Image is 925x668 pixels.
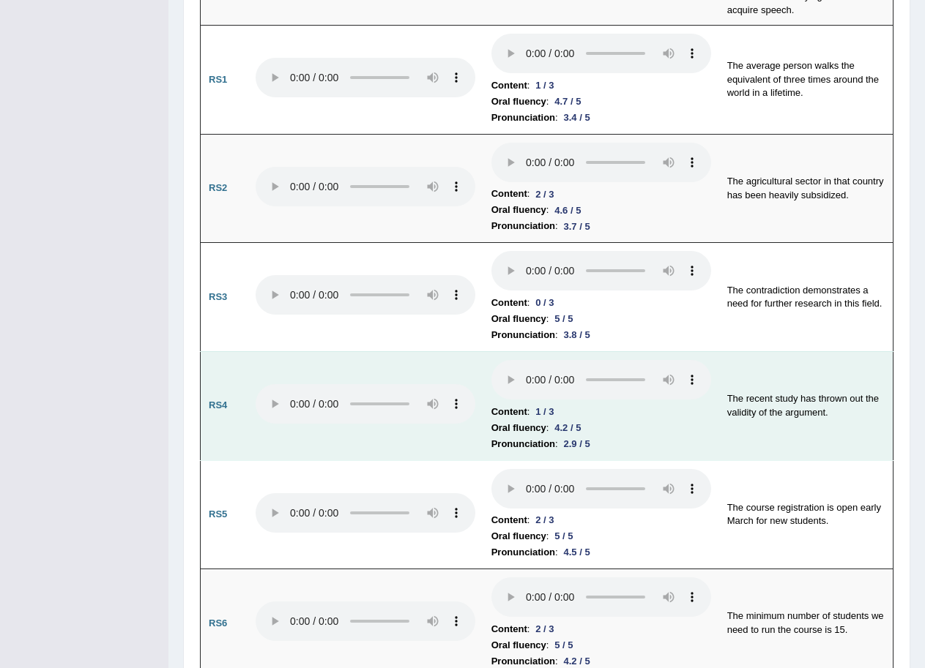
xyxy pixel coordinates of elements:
div: 5 / 5 [549,637,579,653]
li: : [491,327,711,343]
li: : [491,110,711,126]
div: 2 / 3 [530,187,560,202]
div: 2 / 3 [530,512,560,528]
div: 1 / 3 [530,78,560,93]
b: Content [491,512,527,528]
li: : [491,404,711,420]
li: : [491,295,711,311]
li: : [491,512,711,528]
li: : [491,528,711,544]
div: 1 / 3 [530,404,560,419]
li: : [491,218,711,234]
b: RS4 [209,399,227,410]
b: Pronunciation [491,436,555,452]
b: Content [491,186,527,202]
div: 2 / 3 [530,621,560,637]
b: Oral fluency [491,637,546,653]
li: : [491,202,711,218]
b: Pronunciation [491,218,555,234]
td: The contradiction demonstrates a need for further research in this field. [719,243,894,352]
b: RS6 [209,618,227,628]
div: 4.5 / 5 [558,544,596,560]
b: Oral fluency [491,202,546,218]
div: 0 / 3 [530,295,560,310]
b: Oral fluency [491,420,546,436]
li: : [491,420,711,436]
div: 2.9 / 5 [558,436,596,451]
b: Pronunciation [491,327,555,343]
div: 4.2 / 5 [549,420,587,435]
b: Pronunciation [491,544,555,560]
li: : [491,94,711,110]
b: Oral fluency [491,311,546,327]
b: Content [491,78,527,94]
b: RS5 [209,508,227,519]
div: 4.6 / 5 [549,203,587,218]
b: RS3 [209,291,227,302]
div: 3.8 / 5 [558,327,596,342]
td: The recent study has thrown out the validity of the argument. [719,351,894,460]
td: The agricultural sector in that country has been heavily subsidized. [719,134,894,243]
b: Content [491,404,527,420]
li: : [491,544,711,560]
b: Content [491,621,527,637]
td: The average person walks the equivalent of three times around the world in a lifetime. [719,26,894,135]
div: 3.7 / 5 [558,219,596,234]
li: : [491,436,711,452]
div: 5 / 5 [549,528,579,544]
li: : [491,637,711,653]
b: RS2 [209,182,227,193]
b: RS1 [209,74,227,85]
b: Content [491,295,527,311]
b: Pronunciation [491,110,555,126]
div: 5 / 5 [549,311,579,326]
div: 4.7 / 5 [549,94,587,109]
b: Oral fluency [491,94,546,110]
li: : [491,621,711,637]
li: : [491,311,711,327]
b: Oral fluency [491,528,546,544]
li: : [491,78,711,94]
div: 3.4 / 5 [558,110,596,125]
li: : [491,186,711,202]
td: The course registration is open early March for new students. [719,460,894,569]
